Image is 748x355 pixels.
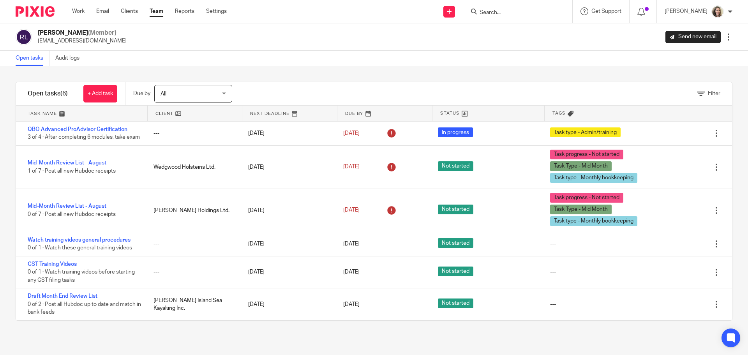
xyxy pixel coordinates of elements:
span: Task progress - Not started [550,193,623,203]
a: Mid-Month Review List - August [28,203,106,209]
div: --- [146,236,240,252]
span: Task type - Monthly bookkeeping [550,216,637,226]
a: Email [96,7,109,15]
span: Get Support [591,9,621,14]
span: Filter [708,91,720,96]
a: Audit logs [55,51,85,66]
div: Wedgwood Holsteins Ltd. [146,159,240,175]
div: --- [550,268,556,276]
span: All [161,91,166,97]
div: --- [550,240,556,248]
span: Task Type - Mid Month [550,205,612,214]
span: Not started [438,267,473,276]
div: [DATE] [240,125,335,141]
span: [DATE] [343,241,360,247]
span: (6) [60,90,68,97]
a: GST Training Videos [28,261,77,267]
input: Search [479,9,549,16]
a: Reports [175,7,194,15]
span: Task progress - Not started [550,150,623,159]
h2: [PERSON_NAME] [38,29,127,37]
span: [DATE] [343,302,360,307]
span: Not started [438,298,473,308]
span: Status [440,110,460,117]
img: Pixie [16,6,55,17]
a: Clients [121,7,138,15]
span: In progress [438,127,473,137]
p: [PERSON_NAME] [665,7,707,15]
div: [DATE] [240,297,335,312]
p: [EMAIL_ADDRESS][DOMAIN_NAME] [38,37,127,45]
img: svg%3E [16,29,32,45]
h1: Open tasks [28,90,68,98]
span: [DATE] [343,269,360,275]
div: --- [146,125,240,141]
a: Open tasks [16,51,49,66]
span: Not started [438,205,473,214]
span: 3 of 4 · After completing 6 modules, take exam [28,135,140,140]
p: Due by [133,90,150,97]
div: --- [550,300,556,308]
div: [DATE] [240,236,335,252]
span: Task Type - Mid Month [550,161,612,171]
div: [DATE] [240,264,335,280]
span: [DATE] [343,208,360,213]
a: Mid-Month Review List - August [28,160,106,166]
a: Draft Month End Review List [28,293,97,299]
span: 0 of 1 · Watch these general training videos [28,245,132,251]
a: Settings [206,7,227,15]
div: [DATE] [240,159,335,175]
span: Not started [438,238,473,248]
span: 0 of 7 · Post all new Hubdoc receipts [28,212,116,217]
span: [DATE] [343,164,360,170]
div: [PERSON_NAME] Island Sea Kayaking Inc. [146,293,240,316]
span: Task type - Monthly bookkeeping [550,173,637,183]
a: Send new email [665,31,721,43]
div: [PERSON_NAME] Holdings Ltd. [146,203,240,218]
a: Team [150,7,163,15]
span: 0 of 1 · Watch training videos before starting any GST filing tasks [28,269,135,283]
span: 1 of 7 · Post all new Hubdoc receipts [28,168,116,174]
img: IMG_7896.JPG [711,5,724,18]
a: QBO Advanced ProAdvisor Certification [28,127,127,132]
div: --- [146,264,240,280]
span: Tags [552,110,566,117]
span: [DATE] [343,131,360,136]
a: Work [72,7,85,15]
span: 0 of 2 · Post all Hubdoc up to date and match in bank feeds [28,302,141,315]
a: + Add task [83,85,117,102]
div: [DATE] [240,203,335,218]
a: Watch training videos general procedures [28,237,131,243]
span: Task type - Admin/training [550,127,621,137]
span: Not started [438,161,473,171]
span: (Member) [88,30,116,36]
